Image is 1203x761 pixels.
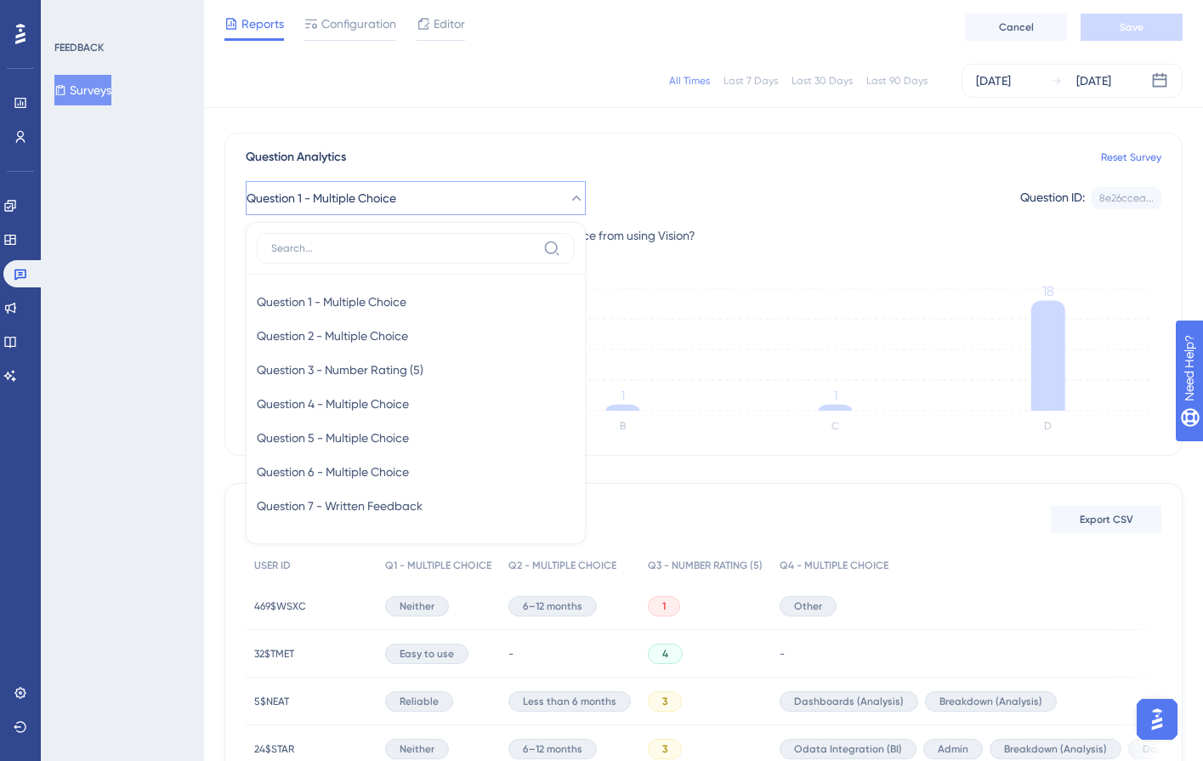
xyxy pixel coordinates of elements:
[620,420,626,432] text: B
[400,647,454,661] span: Easy to use
[321,14,396,34] span: Configuration
[385,559,491,572] span: Q1 - MULTIPLE CHOICE
[257,428,409,448] span: Question 5 - Multiple Choice
[1004,742,1107,756] span: Breakdown (Analysis)
[1132,694,1183,745] iframe: UserGuiding AI Assistant Launcher
[257,387,575,421] button: Question 4 - Multiple Choice
[1042,283,1054,299] tspan: 18
[257,319,575,353] button: Question 2 - Multiple Choice
[257,496,423,516] span: Question 7 - Written Feedback
[400,599,434,613] span: Neither
[669,74,710,88] div: All Times
[792,74,853,88] div: Last 30 Days
[1101,150,1161,164] a: Reset Survey
[257,360,423,380] span: Question 3 - Number Rating (5)
[1044,420,1052,432] text: D
[54,75,111,105] button: Surveys
[246,147,346,168] span: Question Analytics
[965,14,1067,41] button: Cancel
[257,394,409,414] span: Question 4 - Multiple Choice
[1076,71,1111,91] div: [DATE]
[241,14,284,34] span: Reports
[1099,191,1154,205] div: 8e26ccea...
[257,489,575,523] button: Question 7 - Written Feedback
[246,181,586,215] button: Question 1 - Multiple Choice
[257,462,409,482] span: Question 6 - Multiple Choice
[1081,14,1183,41] button: Save
[254,695,289,708] span: 5$NEAT
[1020,187,1085,209] div: Question ID:
[1120,20,1143,34] span: Save
[257,421,575,455] button: Question 5 - Multiple Choice
[833,388,837,404] tspan: 1
[400,695,439,708] span: Reliable
[434,14,465,34] span: Editor
[1051,506,1161,533] button: Export CSV
[257,292,406,312] span: Question 1 - Multiple Choice
[257,285,575,319] button: Question 1 - Multiple Choice
[254,647,294,661] span: 32$TMET
[271,241,536,255] input: Search...
[523,742,582,756] span: 6–12 months
[831,420,839,432] text: C
[976,71,1011,91] div: [DATE]
[523,599,582,613] span: 6–12 months
[999,20,1034,34] span: Cancel
[257,353,575,387] button: Question 3 - Number Rating (5)
[662,695,667,708] span: 3
[938,742,968,756] span: Admin
[254,742,294,756] span: 24$STAR
[254,599,306,613] span: 469$WSXC
[54,41,104,54] div: FEEDBACK
[247,188,396,208] span: Question 1 - Multiple Choice
[780,647,785,661] span: -
[662,599,666,613] span: 1
[400,742,434,756] span: Neither
[254,559,291,572] span: USER ID
[257,326,408,346] span: Question 2 - Multiple Choice
[780,559,888,572] span: Q4 - MULTIPLE CHOICE
[621,388,625,404] tspan: 1
[794,695,904,708] span: Dashboards (Analysis)
[1080,513,1133,526] span: Export CSV
[794,599,822,613] span: Other
[40,4,106,25] span: Need Help?
[648,559,763,572] span: Q3 - NUMBER RATING (5)
[794,742,902,756] span: Odata Integration (BI)
[724,74,778,88] div: Last 7 Days
[257,455,575,489] button: Question 6 - Multiple Choice
[523,695,616,708] span: Less than 6 months
[508,559,616,572] span: Q2 - MULTIPLE CHOICE
[508,647,514,661] span: -
[866,74,928,88] div: Last 90 Days
[939,695,1042,708] span: Breakdown (Analysis)
[662,647,668,661] span: 4
[662,742,667,756] span: 3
